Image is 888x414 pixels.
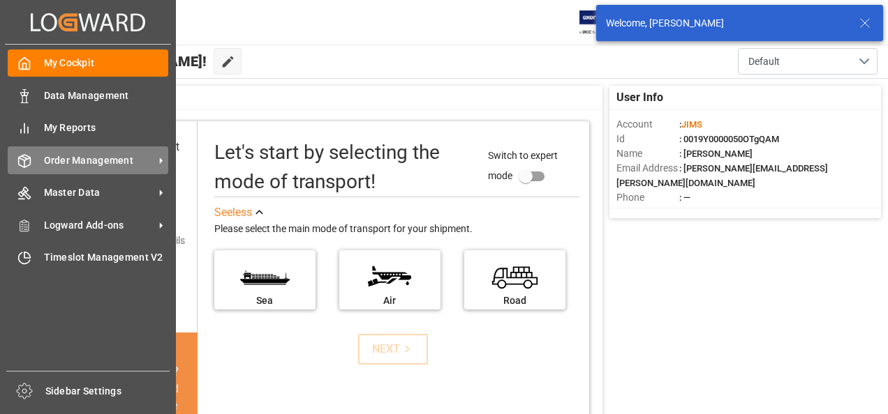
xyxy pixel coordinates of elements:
[221,293,309,308] div: Sea
[44,218,154,233] span: Logward Add-ons
[488,150,558,181] span: Switch to expert mode
[358,334,428,365] button: NEXT
[679,134,779,144] span: : 0019Y0000050OTgQAM
[606,16,846,31] div: Welcome, [PERSON_NAME]
[44,185,154,200] span: Master Data
[8,114,168,141] a: My Reports
[214,221,579,238] div: Please select the main mode of transport for your shipment.
[616,117,679,132] span: Account
[616,161,679,176] span: Email Address
[679,148,753,159] span: : [PERSON_NAME]
[616,190,679,205] span: Phone
[681,119,702,130] span: JIMS
[44,250,169,265] span: Timeslot Management V2
[98,233,185,248] div: Add shipping details
[346,293,434,308] div: Air
[616,146,679,161] span: Name
[44,153,154,168] span: Order Management
[738,48,878,75] button: open menu
[748,54,780,69] span: Default
[44,121,169,135] span: My Reports
[372,341,415,358] div: NEXT
[679,119,702,130] span: :
[214,204,252,221] div: See less
[44,89,169,103] span: Data Management
[679,207,714,217] span: : Shipper
[45,384,170,399] span: Sidebar Settings
[214,138,475,197] div: Let's start by selecting the mode of transport!
[8,49,168,77] a: My Cockpit
[616,205,679,220] span: Account Type
[616,89,663,106] span: User Info
[616,132,679,146] span: Id
[8,82,168,109] a: Data Management
[44,56,169,70] span: My Cockpit
[616,163,828,188] span: : [PERSON_NAME][EMAIL_ADDRESS][PERSON_NAME][DOMAIN_NAME]
[8,244,168,271] a: Timeslot Management V2
[471,293,558,308] div: Road
[679,192,690,203] span: : —
[579,10,628,35] img: Exertis%20JAM%20-%20Email%20Logo.jpg_1722504956.jpg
